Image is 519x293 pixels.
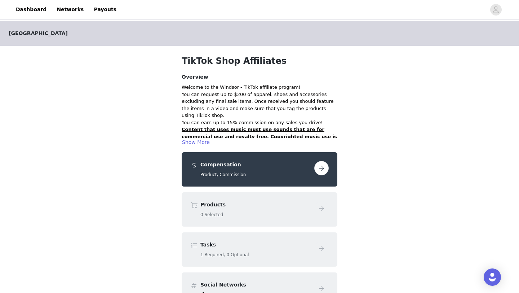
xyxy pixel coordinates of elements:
[182,119,337,126] p: You can earn up to 15% commission on any sales you drive!
[12,1,51,18] a: Dashboard
[182,232,337,267] div: Tasks
[200,171,311,178] h5: Product, Commission
[200,241,311,249] h4: Tasks
[200,252,311,258] h5: 1 Required, 0 Optional
[52,1,88,18] a: Networks
[182,84,337,91] p: Welcome to the Windsor - TikTok affiliate program!
[200,211,311,218] h5: 0 Selected
[182,127,337,153] strong: Content that uses music must use sounds that are for commercial use and royalty free. Copyrighted...
[182,138,210,146] button: Show More
[492,4,499,16] div: avatar
[484,268,501,286] div: Open Intercom Messenger
[182,192,337,227] div: Products
[182,91,337,119] p: You can request up to $200 of apparel, shoes and accessories excluding any final sale items. Once...
[89,1,121,18] a: Payouts
[182,73,337,81] h4: Overview
[182,54,337,67] h1: TikTok Shop Affiliates
[200,161,311,169] h4: Compensation
[200,281,311,289] h4: Social Networks
[9,30,68,37] span: [GEOGRAPHIC_DATA]
[182,152,337,187] div: Compensation
[200,201,311,209] h4: Products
